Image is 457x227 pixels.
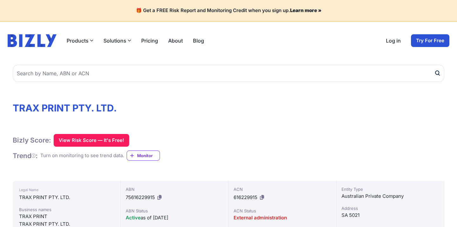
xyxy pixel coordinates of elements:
[137,152,160,159] span: Monitor
[168,37,183,44] a: About
[19,213,114,220] div: TRAX PRINT
[13,65,444,82] input: Search by Name, ABN or ACN
[341,192,439,200] div: Australian Private Company
[19,206,114,213] div: Business names
[103,37,131,44] button: Solutions
[126,186,223,192] div: ABN
[141,37,158,44] a: Pricing
[8,8,449,14] h4: 🎁 Get a FREE Risk Report and Monitoring Credit when you sign up.
[13,136,51,144] h1: Bizly Score:
[126,214,223,222] div: as of [DATE]
[234,215,287,221] span: External administration
[19,194,114,201] div: TRAX PRINT PTY. LTD.
[193,37,204,44] a: Blog
[127,150,160,161] a: Monitor
[341,205,439,211] div: Address
[40,152,124,159] div: Turn on monitoring to see trend data.
[126,208,223,214] div: ABN Status
[290,7,321,13] a: Learn more »
[341,186,439,192] div: Entity Type
[341,211,439,219] div: SA 5021
[386,37,401,44] a: Log in
[67,37,93,44] button: Products
[234,186,331,192] div: ACN
[19,186,114,194] div: Legal Name
[411,34,449,47] a: Try For Free
[234,208,331,214] div: ACN Status
[54,134,129,147] button: View Risk Score — It's Free!
[126,215,141,221] span: Active
[126,194,155,200] span: 75616229915
[13,151,38,160] h1: Trend :
[234,194,257,200] span: 616229915
[13,102,444,114] h1: TRAX PRINT PTY. LTD.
